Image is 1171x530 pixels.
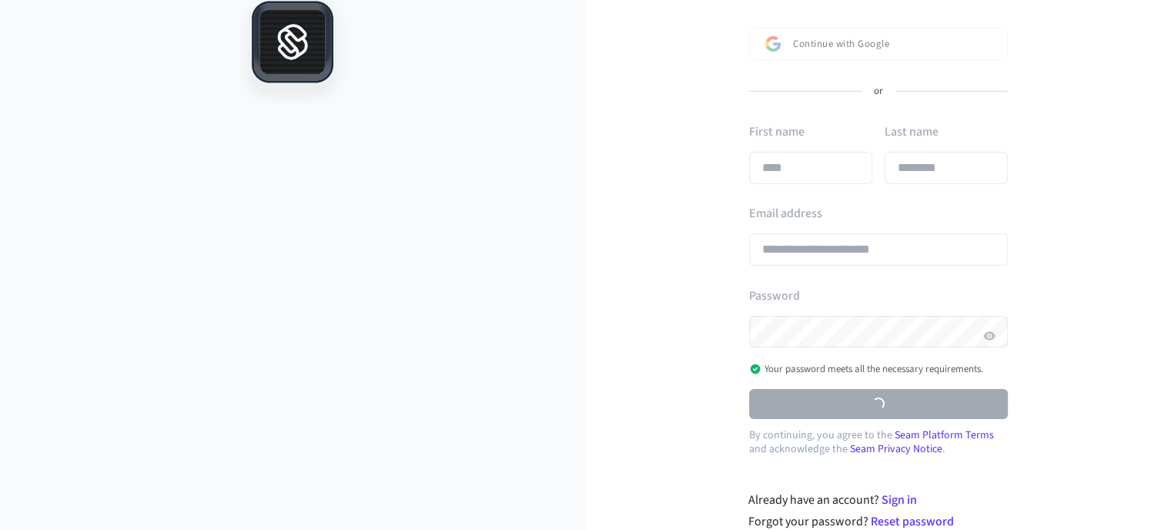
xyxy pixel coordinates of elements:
[882,491,917,508] a: Sign in
[749,363,983,375] p: Your password meets all the necessary requirements.
[874,85,883,99] p: or
[871,513,954,530] a: Reset password
[749,428,1008,456] p: By continuing, you agree to the and acknowledge the .
[895,428,994,443] a: Seam Platform Terms
[980,327,999,345] button: Show password
[850,441,942,457] a: Seam Privacy Notice
[748,491,1008,509] div: Already have an account?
